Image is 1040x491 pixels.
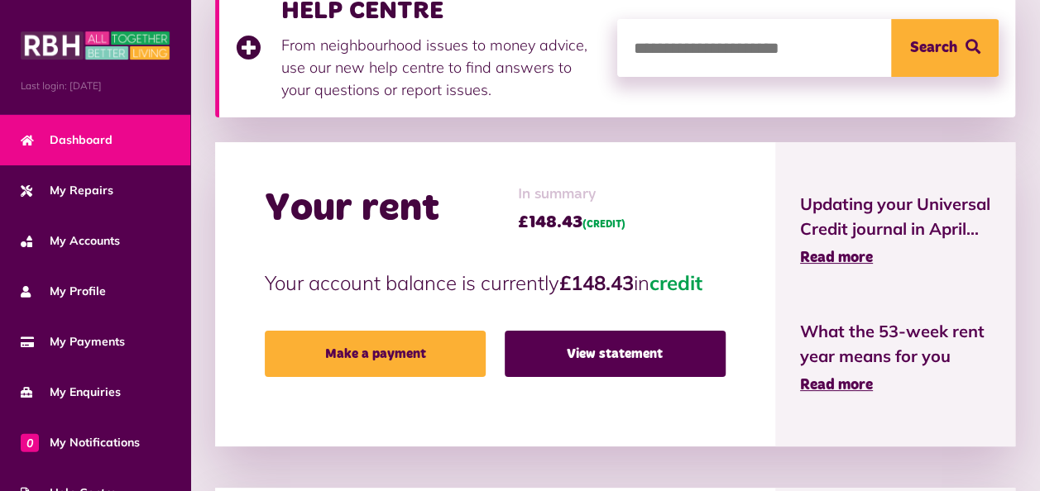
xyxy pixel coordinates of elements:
[800,319,990,369] span: What the 53-week rent year means for you
[559,270,634,295] strong: £148.43
[21,232,120,250] span: My Accounts
[649,270,702,295] span: credit
[582,220,625,230] span: (CREDIT)
[21,333,125,350] span: My Payments
[800,192,990,241] span: Updating your Universal Credit journal in April...
[910,19,957,77] span: Search
[281,34,601,101] p: From neighbourhood issues to money advice, use our new help centre to find answers to your questi...
[265,331,486,377] a: Make a payment
[21,384,121,401] span: My Enquiries
[800,319,990,397] a: What the 53-week rent year means for you Read more
[265,268,726,298] p: Your account balance is currently in
[21,433,39,451] span: 0
[891,19,999,77] button: Search
[21,283,106,300] span: My Profile
[800,378,873,393] span: Read more
[21,182,113,199] span: My Repairs
[21,434,140,451] span: My Notifications
[21,79,170,93] span: Last login: [DATE]
[518,210,625,235] span: £148.43
[518,184,625,206] span: In summary
[800,192,990,269] a: Updating your Universal Credit journal in April... Read more
[505,331,726,377] a: View statement
[800,250,873,265] span: Read more
[21,29,170,62] img: MyRBH
[265,185,439,233] h2: Your rent
[21,131,113,149] span: Dashboard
